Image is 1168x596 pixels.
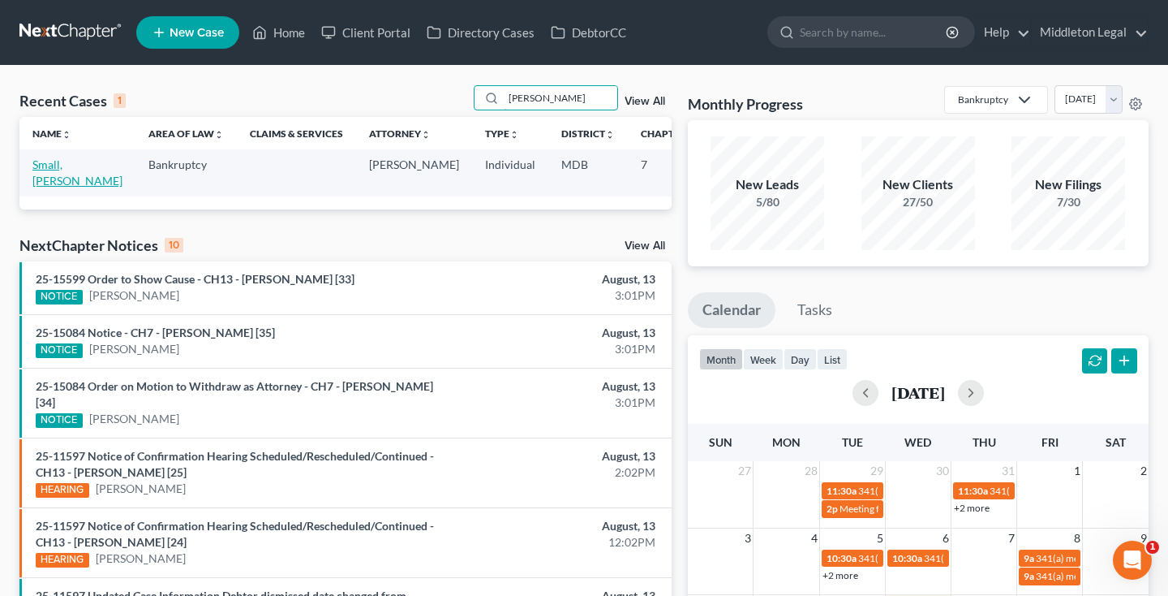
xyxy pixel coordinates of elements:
[861,175,975,194] div: New Clients
[19,235,183,255] div: NextChapter Notices
[419,18,543,47] a: Directory Cases
[800,17,948,47] input: Search by name...
[62,130,71,140] i: unfold_more
[1011,175,1125,194] div: New Filings
[459,271,655,287] div: August, 13
[827,552,857,564] span: 10:30a
[1139,461,1149,481] span: 2
[36,272,354,286] a: 25-15599 Order to Show Cause - CH13 - [PERSON_NAME] [33]
[114,93,126,108] div: 1
[421,130,431,140] i: unfold_more
[817,348,848,370] button: list
[459,378,655,395] div: August, 13
[924,552,1080,564] span: 341(a) meeting for [PERSON_NAME]
[89,287,179,304] a: [PERSON_NAME]
[699,348,743,370] button: month
[459,287,655,304] div: 3:01PM
[32,158,122,188] a: Small, [PERSON_NAME]
[1007,529,1016,548] span: 7
[214,130,224,140] i: unfold_more
[641,127,696,140] a: Chapterunfold_more
[237,117,356,149] th: Claims & Services
[504,86,617,110] input: Search by name...
[509,130,519,140] i: unfold_more
[36,449,434,479] a: 25-11597 Notice of Confirmation Hearing Scheduled/Rescheduled/Continued - CH13 - [PERSON_NAME] [25]
[36,553,89,568] div: HEARING
[1072,461,1082,481] span: 1
[96,551,186,567] a: [PERSON_NAME]
[688,292,775,328] a: Calendar
[709,435,732,449] span: Sun
[543,18,634,47] a: DebtorCC
[369,127,431,140] a: Attorneyunfold_more
[875,529,885,548] span: 5
[958,93,1008,106] div: Bankruptcy
[313,18,419,47] a: Client Portal
[711,194,824,210] div: 5/80
[36,343,83,358] div: NOTICE
[1011,194,1125,210] div: 7/30
[958,485,988,497] span: 11:30a
[459,395,655,411] div: 3:01PM
[625,240,665,252] a: View All
[858,552,1015,564] span: 341(a) meeting for [PERSON_NAME]
[170,27,224,39] span: New Case
[485,127,519,140] a: Typeunfold_more
[244,18,313,47] a: Home
[548,149,628,196] td: MDB
[842,435,863,449] span: Tue
[941,529,951,548] span: 6
[784,348,817,370] button: day
[459,341,655,357] div: 3:01PM
[827,485,857,497] span: 11:30a
[892,552,922,564] span: 10:30a
[772,435,801,449] span: Mon
[904,435,931,449] span: Wed
[561,127,615,140] a: Districtunfold_more
[954,502,990,514] a: +2 more
[934,461,951,481] span: 30
[36,326,275,339] a: 25-15084 Notice - CH7 - [PERSON_NAME] [35]
[1113,541,1152,580] iframe: Intercom live chat
[165,238,183,253] div: 10
[19,91,126,110] div: Recent Cases
[459,518,655,534] div: August, 13
[869,461,885,481] span: 29
[711,175,824,194] div: New Leads
[628,149,709,196] td: 7
[688,94,803,114] h3: Monthly Progress
[858,485,1016,497] span: 341(a) Meeting for [PERSON_NAME]
[148,127,224,140] a: Area of Lawunfold_more
[96,481,186,497] a: [PERSON_NAME]
[736,461,753,481] span: 27
[1146,541,1159,554] span: 1
[89,411,179,427] a: [PERSON_NAME]
[1072,529,1082,548] span: 8
[990,485,1147,497] span: 341(a) Meeting for [PERSON_NAME]
[743,348,784,370] button: week
[973,435,996,449] span: Thu
[1041,435,1058,449] span: Fri
[36,290,83,304] div: NOTICE
[459,448,655,464] div: August, 13
[809,529,819,548] span: 4
[89,341,179,357] a: [PERSON_NAME]
[36,379,433,409] a: 25-15084 Order on Motion to Withdraw as Attorney - CH7 - [PERSON_NAME] [34]
[1139,529,1149,548] span: 9
[472,149,548,196] td: Individual
[625,96,665,107] a: View All
[36,413,83,428] div: NOTICE
[1106,435,1126,449] span: Sat
[36,519,434,549] a: 25-11597 Notice of Confirmation Hearing Scheduled/Rescheduled/Continued - CH13 - [PERSON_NAME] [24]
[1024,552,1034,564] span: 9a
[803,461,819,481] span: 28
[861,194,975,210] div: 27/50
[839,503,967,515] span: Meeting for [PERSON_NAME]
[605,130,615,140] i: unfold_more
[459,464,655,481] div: 2:02PM
[822,569,858,581] a: +2 more
[32,127,71,140] a: Nameunfold_more
[135,149,237,196] td: Bankruptcy
[459,325,655,341] div: August, 13
[356,149,472,196] td: [PERSON_NAME]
